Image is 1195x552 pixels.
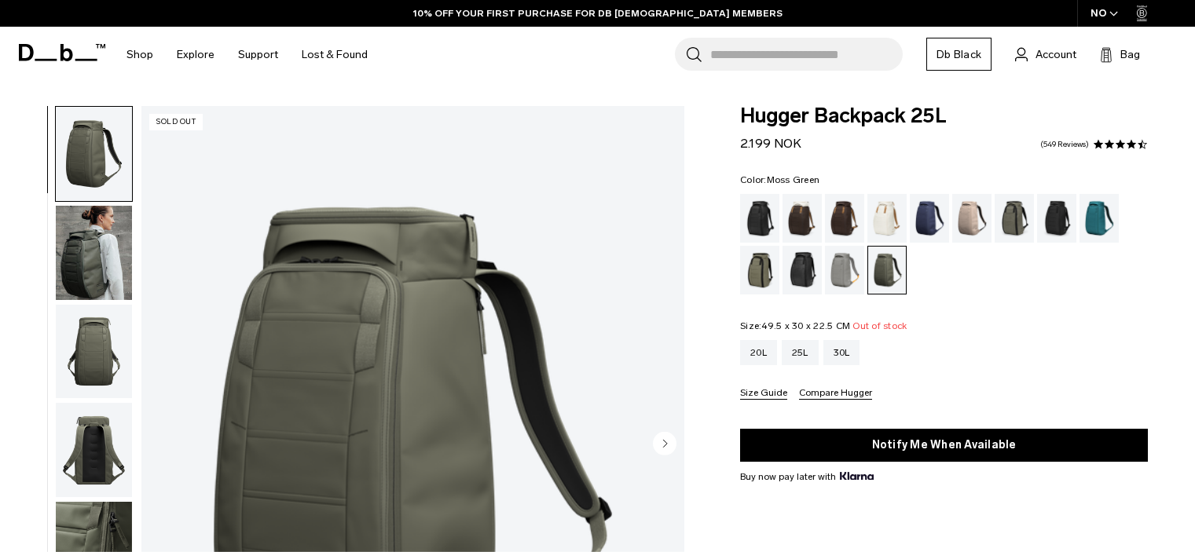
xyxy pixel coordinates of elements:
[783,246,822,294] a: Reflective Black
[910,194,949,243] a: Blue Hour
[740,194,779,243] a: Black Out
[740,106,1148,126] span: Hugger Backpack 25L
[952,194,992,243] a: Fogbow Beige
[740,136,801,151] span: 2.199 NOK
[740,340,777,365] a: 20L
[302,27,368,82] a: Lost & Found
[55,402,133,498] button: Hugger Backpack 25L Moss Green
[55,304,133,400] button: Hugger Backpack 25L Moss Green
[1120,46,1140,63] span: Bag
[1037,194,1076,243] a: Charcoal Grey
[1080,194,1119,243] a: Midnight Teal
[1036,46,1076,63] span: Account
[55,106,133,202] button: Hugger Backpack 25L Moss Green
[56,206,132,300] img: Hugger Backpack 25L Moss Green
[177,27,214,82] a: Explore
[740,321,907,331] legend: Size:
[761,320,850,331] span: 49.5 x 30 x 22.5 CM
[867,246,907,294] a: Moss Green
[56,305,132,399] img: Hugger Backpack 25L Moss Green
[740,429,1148,462] button: Notify Me When Available
[740,470,874,484] span: Buy now pay later with
[825,246,864,294] a: Sand Grey
[126,27,153,82] a: Shop
[840,472,874,480] img: {"height" => 20, "alt" => "Klarna"}
[783,194,822,243] a: Cappuccino
[995,194,1034,243] a: Forest Green
[926,38,992,71] a: Db Black
[1100,45,1140,64] button: Bag
[740,246,779,294] a: Mash Green
[767,174,820,185] span: Moss Green
[825,194,864,243] a: Espresso
[413,6,783,20] a: 10% OFF YOUR FIRST PURCHASE FOR DB [DEMOGRAPHIC_DATA] MEMBERS
[56,107,132,201] img: Hugger Backpack 25L Moss Green
[867,194,907,243] a: Oatmilk
[852,320,907,331] span: Out of stock
[1040,141,1089,148] a: 549 reviews
[55,205,133,301] button: Hugger Backpack 25L Moss Green
[740,388,787,400] button: Size Guide
[238,27,278,82] a: Support
[149,114,203,130] p: Sold Out
[1015,45,1076,64] a: Account
[740,175,819,185] legend: Color:
[653,431,676,458] button: Next slide
[115,27,379,82] nav: Main Navigation
[782,340,819,365] a: 25L
[799,388,872,400] button: Compare Hugger
[823,340,860,365] a: 30L
[56,403,132,497] img: Hugger Backpack 25L Moss Green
